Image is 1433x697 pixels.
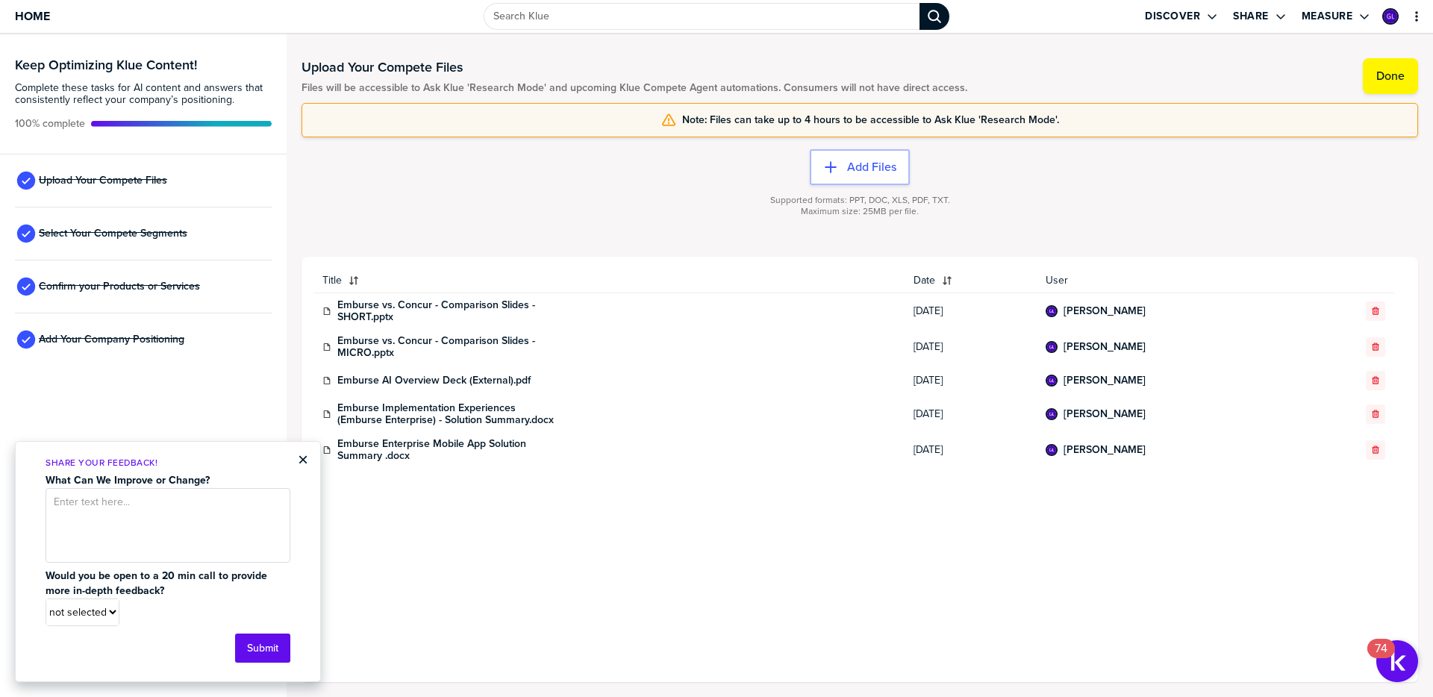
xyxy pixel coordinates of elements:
[914,305,1028,317] span: [DATE]
[847,160,896,175] label: Add Files
[1047,376,1056,385] img: b33c87109bb767368347c9a732cd5a15-sml.png
[39,175,167,187] span: Upload Your Compete Files
[914,341,1028,353] span: [DATE]
[1064,375,1146,387] a: [PERSON_NAME]
[1047,307,1056,316] img: b33c87109bb767368347c9a732cd5a15-sml.png
[337,402,561,426] a: Emburse Implementation Experiences (Emburse Enterprise) - Solution Summary.docx
[46,568,270,598] strong: Would you be open to a 20 min call to provide more in-depth feedback?
[770,195,950,206] span: Supported formats: PPT, DOC, XLS, PDF, TXT.
[298,451,308,469] button: Close
[337,375,531,387] a: Emburse AI Overview Deck (External).pdf
[15,118,85,130] span: Active
[1046,275,1299,287] span: User
[1046,375,1058,387] div: Guy Larcom III
[15,82,272,106] span: Complete these tasks for AI content and answers that consistently reflect your company’s position...
[1046,305,1058,317] div: Guy Larcom III
[914,375,1028,387] span: [DATE]
[801,206,919,217] span: Maximum size: 25MB per file.
[1047,446,1056,454] img: b33c87109bb767368347c9a732cd5a15-sml.png
[337,299,561,323] a: Emburse vs. Concur - Comparison Slides - SHORT.pptx
[914,408,1028,420] span: [DATE]
[302,58,967,76] h1: Upload Your Compete Files
[15,10,50,22] span: Home
[682,114,1059,126] span: Note: Files can take up to 4 hours to be accessible to Ask Klue 'Research Mode'.
[1384,10,1397,23] img: b33c87109bb767368347c9a732cd5a15-sml.png
[1046,341,1058,353] div: Guy Larcom III
[1064,305,1146,317] a: [PERSON_NAME]
[1302,10,1353,23] label: Measure
[39,228,187,240] span: Select Your Compete Segments
[39,334,184,346] span: Add Your Company Positioning
[1064,444,1146,456] a: [PERSON_NAME]
[46,457,290,469] p: Share Your Feedback!
[1381,7,1400,26] a: Edit Profile
[1382,8,1399,25] div: Guy Larcom III
[46,472,210,488] strong: What Can We Improve or Change?
[914,444,1028,456] span: [DATE]
[15,58,272,72] h3: Keep Optimizing Klue Content!
[1375,648,1387,668] div: 74
[302,82,967,94] span: Files will be accessible to Ask Klue 'Research Mode' and upcoming Klue Compete Agent automations....
[337,438,561,462] a: Emburse Enterprise Mobile App Solution Summary .docx
[235,634,290,663] button: Submit
[1376,69,1405,84] label: Done
[1376,640,1418,682] button: Open Resource Center, 74 new notifications
[1145,10,1200,23] label: Discover
[1047,410,1056,419] img: b33c87109bb767368347c9a732cd5a15-sml.png
[914,275,935,287] span: Date
[337,335,561,359] a: Emburse vs. Concur - Comparison Slides - MICRO.pptx
[39,281,200,293] span: Confirm your Products or Services
[1064,408,1146,420] a: [PERSON_NAME]
[1046,408,1058,420] div: Guy Larcom III
[920,3,949,30] div: Search Klue
[1233,10,1269,23] label: Share
[1047,343,1056,351] img: b33c87109bb767368347c9a732cd5a15-sml.png
[322,275,342,287] span: Title
[484,3,920,30] input: Search Klue
[1064,341,1146,353] a: [PERSON_NAME]
[1046,444,1058,456] div: Guy Larcom III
